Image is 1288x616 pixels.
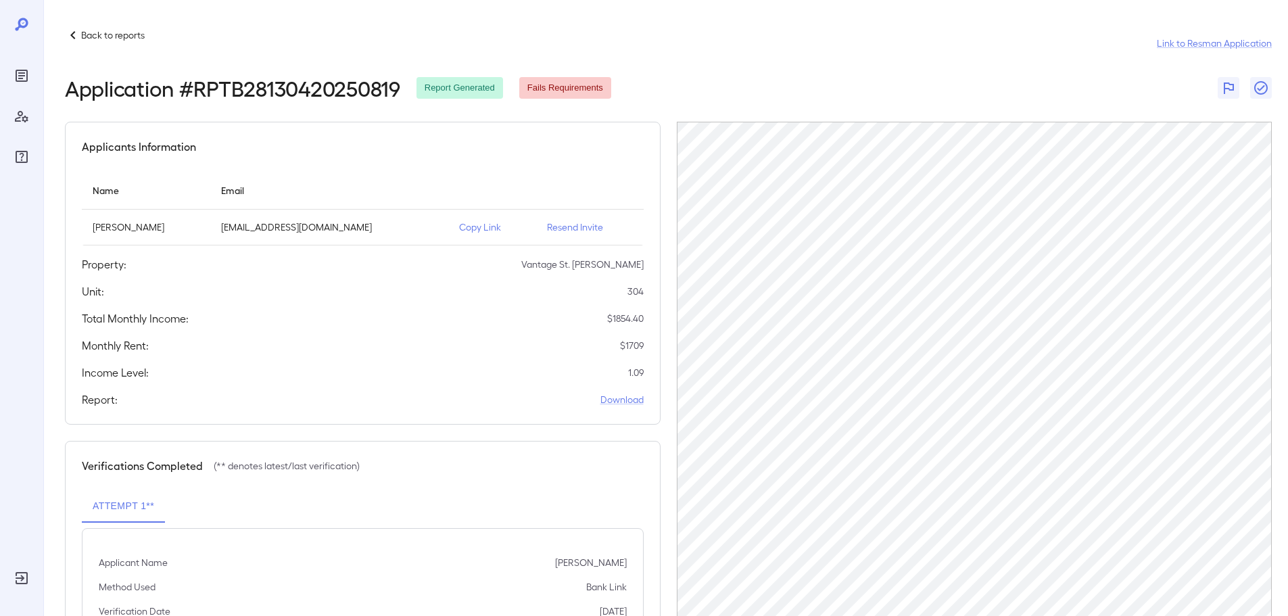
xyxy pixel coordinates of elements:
h5: Report: [82,392,118,408]
a: Link to Resman Application [1157,37,1272,50]
p: 1.09 [628,366,644,379]
span: Report Generated [416,82,503,95]
h5: Monthly Rent: [82,337,149,354]
h5: Property: [82,256,126,273]
p: Vantage St. [PERSON_NAME] [521,258,644,271]
p: (** denotes latest/last verification) [214,459,360,473]
p: $ 1854.40 [607,312,644,325]
p: [PERSON_NAME] [93,220,199,234]
h2: Application # RPTB28130420250819 [65,76,400,100]
p: Bank Link [586,580,627,594]
button: Close Report [1250,77,1272,99]
th: Email [210,171,448,210]
div: Log Out [11,567,32,589]
h5: Verifications Completed [82,458,203,474]
p: Resend Invite [547,220,633,234]
p: Method Used [99,580,156,594]
a: Download [600,393,644,406]
h5: Income Level: [82,364,149,381]
h5: Applicants Information [82,139,196,155]
p: Applicant Name [99,556,168,569]
h5: Total Monthly Income: [82,310,189,327]
div: Manage Users [11,105,32,127]
table: simple table [82,171,644,245]
p: 304 [627,285,644,298]
p: [EMAIL_ADDRESS][DOMAIN_NAME] [221,220,437,234]
span: Fails Requirements [519,82,611,95]
button: Flag Report [1218,77,1239,99]
button: Attempt 1** [82,490,165,523]
p: [PERSON_NAME] [555,556,627,569]
div: FAQ [11,146,32,168]
p: Back to reports [81,28,145,42]
th: Name [82,171,210,210]
h5: Unit: [82,283,104,300]
p: Copy Link [459,220,525,234]
p: $ 1709 [620,339,644,352]
div: Reports [11,65,32,87]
